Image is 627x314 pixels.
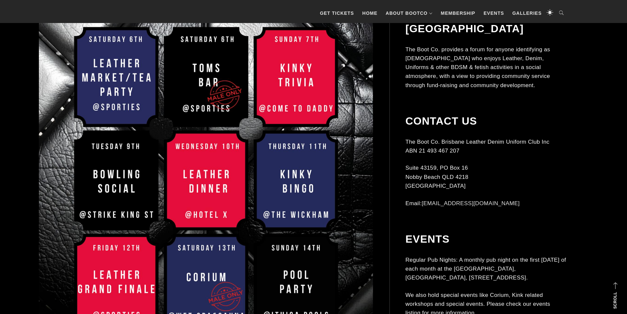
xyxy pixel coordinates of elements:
[383,3,436,23] a: About BootCo
[480,3,507,23] a: Events
[405,255,567,282] p: Regular Pub Nights: A monthly pub night on the first [DATE] of each month at the [GEOGRAPHIC_DATA...
[438,3,479,23] a: Membership
[317,3,357,23] a: GET TICKETS
[613,292,617,309] strong: Scroll
[359,3,381,23] a: Home
[509,3,545,23] a: Galleries
[405,199,567,208] p: Email:
[422,200,520,206] a: [EMAIL_ADDRESS][DOMAIN_NAME]
[405,137,567,155] p: The Boot Co. Brisbane Leather Denim Uniform Club Inc ABN 21 493 467 207
[405,233,567,245] h2: Events
[405,45,567,90] p: The Boot Co. provides a forum for anyone identifying as [DEMOGRAPHIC_DATA] who enjoys Leather, De...
[405,115,567,127] h2: Contact Us
[405,163,567,190] p: Suite 43159, PO Box 16 Nobby Beach QLD 4218 [GEOGRAPHIC_DATA]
